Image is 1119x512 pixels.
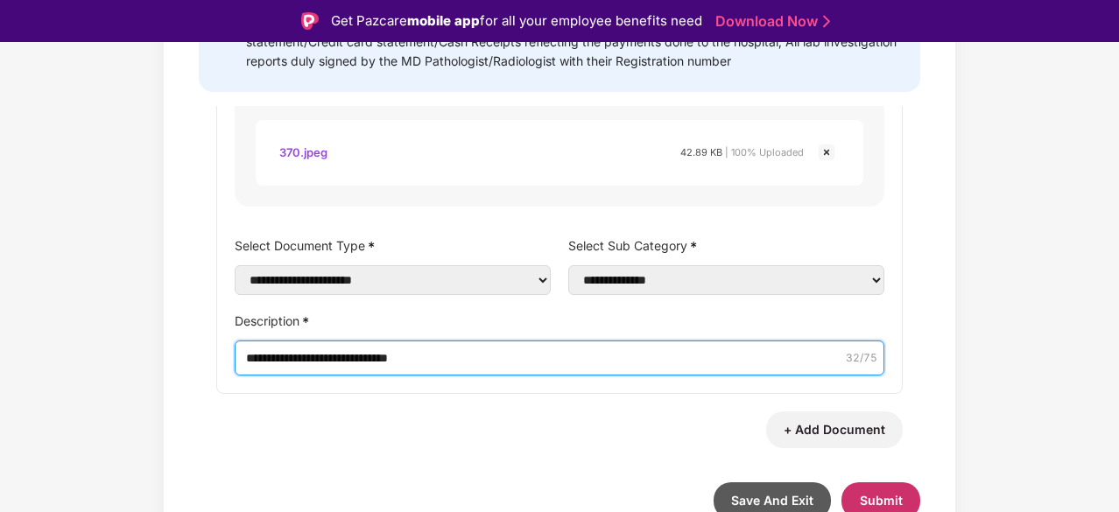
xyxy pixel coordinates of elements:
[301,12,319,30] img: Logo
[725,146,804,158] span: | 100% Uploaded
[568,233,884,258] label: Select Sub Category
[715,12,825,31] a: Download Now
[235,233,551,258] label: Select Document Type
[407,12,480,29] strong: mobile app
[816,142,837,163] img: svg+xml;base64,PHN2ZyBpZD0iQ3Jvc3MtMjR4MjQiIHhtbG5zPSJodHRwOi8vd3d3LnczLm9yZy8yMDAwL3N2ZyIgd2lkdG...
[279,137,327,167] div: 370.jpeg
[331,11,702,32] div: Get Pazcare for all your employee benefits need
[235,308,884,333] label: Description
[823,12,830,31] img: Stroke
[860,493,903,508] span: Submit
[246,13,899,71] div: Hospital Tariff and schedule of charges , Treating Doctor registration certificate , UPI payment ...
[766,411,903,448] button: + Add Document
[680,146,722,158] span: 42.89 KB
[731,493,813,508] span: Save And Exit
[846,350,877,367] span: 32 /75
